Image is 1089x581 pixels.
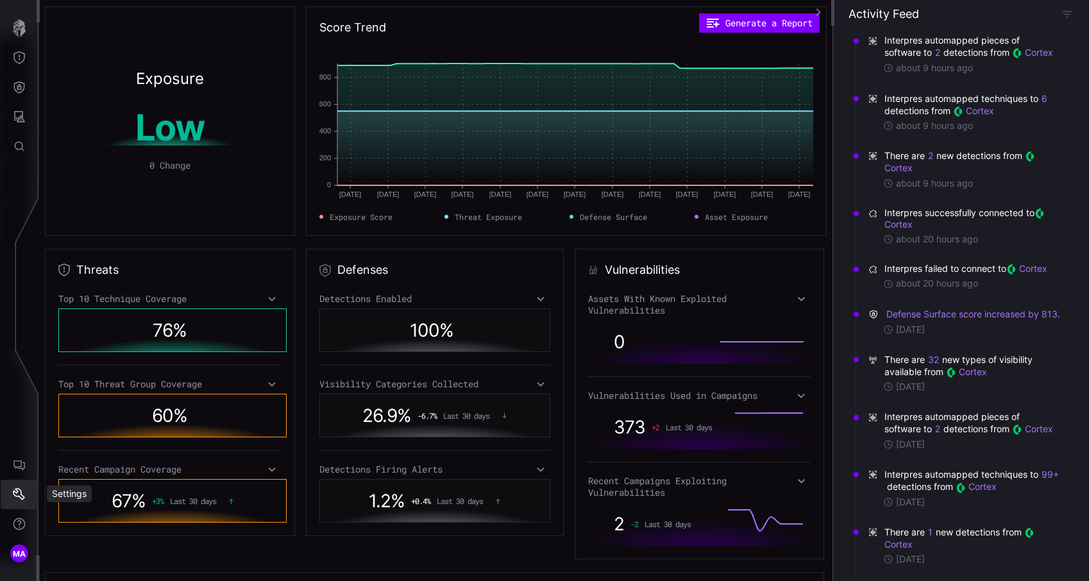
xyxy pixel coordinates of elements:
[675,190,698,198] text: [DATE]
[76,262,119,278] h2: Threats
[319,378,550,390] div: Visibility Categories Collected
[884,207,1047,230] a: Cortex
[1012,48,1022,58] img: PaloAlto Cortex XDR
[896,381,925,392] time: [DATE]
[956,483,966,493] img: PaloAlto Cortex XDR
[47,485,92,502] div: Settings
[337,262,388,278] h2: Defenses
[630,519,638,528] span: -2
[443,411,489,420] span: Last 30 days
[369,490,405,512] span: 1.2 %
[896,553,925,565] time: [DATE]
[152,496,164,505] span: + 3 %
[652,423,659,432] span: + 2
[319,464,550,475] div: Detections Firing Alerts
[1012,423,1053,434] a: Cortex
[66,110,274,146] h1: Low
[455,211,522,223] span: Threat Exposure
[414,190,436,198] text: [DATE]
[946,367,956,378] img: PaloAlto Cortex XDR
[362,405,411,426] span: 26.9 %
[645,519,691,528] span: Last 30 days
[319,73,330,81] text: 800
[327,181,331,189] text: 0
[526,190,548,198] text: [DATE]
[13,547,26,560] span: MA
[848,6,919,21] h4: Activity Feed
[319,100,330,108] text: 600
[946,366,987,377] a: Cortex
[1006,263,1047,274] a: Cortex
[927,353,940,366] button: 32
[1006,264,1017,274] img: PaloAlto Cortex XDR
[319,20,386,35] h2: Score Trend
[896,62,973,74] time: about 9 hours ago
[884,35,1061,59] span: Interpres automapped pieces of software to detections from
[896,278,978,289] time: about 20 hours ago
[1041,468,1059,481] button: 99+
[953,105,994,116] a: Cortex
[588,390,811,401] div: Vulnerabilities Used in Campaigns
[580,211,647,223] span: Defense Surface
[58,293,282,305] div: Top 10 Technique Coverage
[376,190,399,198] text: [DATE]
[489,190,511,198] text: [DATE]
[170,496,216,505] span: Last 30 days
[956,481,997,492] a: Cortex
[319,127,330,135] text: 400
[934,423,941,435] button: 2
[884,149,1061,174] span: There are new detections from
[934,46,941,59] button: 2
[884,526,1037,550] a: Cortex
[112,490,146,512] span: 67 %
[153,319,187,341] span: 76 %
[614,331,625,353] span: 0
[437,496,483,505] span: Last 30 days
[451,190,473,198] text: [DATE]
[886,308,1061,321] button: Defense Surface score increased by 813.
[699,13,820,33] button: Generate a Report
[136,71,204,87] h2: Exposure
[1025,151,1035,162] img: PaloAlto Cortex XDR
[884,526,1061,550] span: There are new detections from
[1041,92,1048,105] button: 6
[1012,425,1022,435] img: PaloAlto Cortex XDR
[896,120,973,131] time: about 9 hours ago
[1034,208,1045,219] img: PaloAlto Cortex XDR
[884,468,1061,493] span: Interpres automapped techniques to detections from
[411,496,430,505] span: + 0.4 %
[713,190,736,198] text: [DATE]
[896,324,925,335] time: [DATE]
[152,405,187,426] span: 60 %
[339,190,361,198] text: [DATE]
[896,178,973,189] time: about 9 hours ago
[1,539,38,568] button: MA
[884,207,1061,230] span: Interpres successfully connected to
[563,190,586,198] text: [DATE]
[410,319,453,341] span: 100 %
[896,496,925,508] time: [DATE]
[605,262,680,278] h2: Vulnerabilities
[666,423,712,432] span: Last 30 days
[319,154,330,162] text: 200
[319,293,550,305] div: Detections Enabled
[705,211,768,223] span: Asset Exposure
[1012,47,1053,58] a: Cortex
[884,353,1061,378] span: There are new types of visibility available from
[884,263,1047,274] span: Interpres failed to connect to
[58,464,282,475] div: Recent Campaign Coverage
[927,149,934,162] button: 2
[330,211,393,223] span: Exposure Score
[588,475,811,498] div: Recent Campaigns Exploiting Vulnerabilities
[601,190,623,198] text: [DATE]
[614,416,645,438] span: 373
[884,411,1061,435] span: Interpres automapped pieces of software to detections from
[750,190,773,198] text: [DATE]
[58,160,282,171] div: 0 Change
[788,190,810,198] text: [DATE]
[58,378,282,390] div: Top 10 Threat Group Coverage
[953,106,963,117] img: PaloAlto Cortex XDR
[638,190,661,198] text: [DATE]
[927,526,933,539] button: 1
[896,233,978,245] time: about 20 hours ago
